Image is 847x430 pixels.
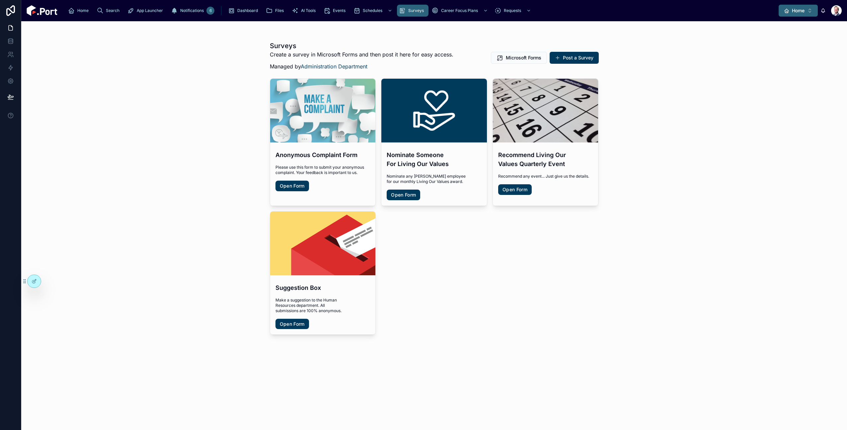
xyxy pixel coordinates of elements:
div: Wunschbox.png [270,212,376,275]
a: Events [322,5,350,17]
span: Notifications [180,8,204,13]
div: lovla.jpg [381,79,487,142]
img: App logo [27,5,57,16]
a: Administration Department [301,63,367,70]
div: calendar-660670_1920.jpg [493,79,598,142]
span: Surveys [408,8,424,13]
a: Notifications6 [169,5,216,17]
span: Search [106,8,119,13]
span: Files [275,8,284,13]
a: App Launcher [125,5,168,17]
button: Post a Survey [550,52,599,64]
span: Requests [504,8,521,13]
h4: Recommend Living Our Values Quarterly Event [498,150,593,168]
div: scrollable content [63,3,779,18]
span: Home [792,7,805,14]
span: Events [333,8,346,13]
span: Home [77,8,89,13]
a: Home [66,5,93,17]
h4: Suggestion Box [275,283,370,292]
div: Complaints-banner.jpg [270,79,376,142]
span: Nominate any [PERSON_NAME] employee for our monthly Living Our Values award. [387,174,482,184]
span: Dashboard [237,8,258,13]
a: Surveys [397,5,428,17]
span: Schedules [363,8,382,13]
a: Career Focus Plans [430,5,491,17]
p: Managed by [270,62,453,70]
span: AI Tools [301,8,316,13]
span: App Launcher [137,8,163,13]
p: Create a survey in Microsoft Forms and then post it here for easy access. [270,50,453,58]
h1: Surveys [270,41,453,50]
a: Open Form [387,190,420,200]
a: Dashboard [226,5,263,17]
span: Recommend any event... Just give us the details. [498,174,593,179]
a: Schedules [351,5,396,17]
a: Requests [493,5,534,17]
h4: Nominate Someone For Living Our Values [387,150,482,168]
span: Please use this form to submit your anonymous complaint. Your feedback is important to us. [275,165,370,175]
a: Files [264,5,288,17]
a: Open Form [275,181,309,191]
a: Open Form [498,184,532,195]
div: 6 [206,7,214,15]
h4: Anonymous Complaint Form [275,150,370,159]
button: Microsoft Forms [491,52,547,64]
button: Select Button [779,5,818,17]
span: Microsoft Forms [506,54,541,61]
a: Search [95,5,124,17]
a: AI Tools [290,5,320,17]
span: Make a suggestion to the Human Resources department. All submissions are 100% anonymous. [275,298,370,313]
span: Career Focus Plans [441,8,478,13]
a: Open Form [275,319,309,329]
